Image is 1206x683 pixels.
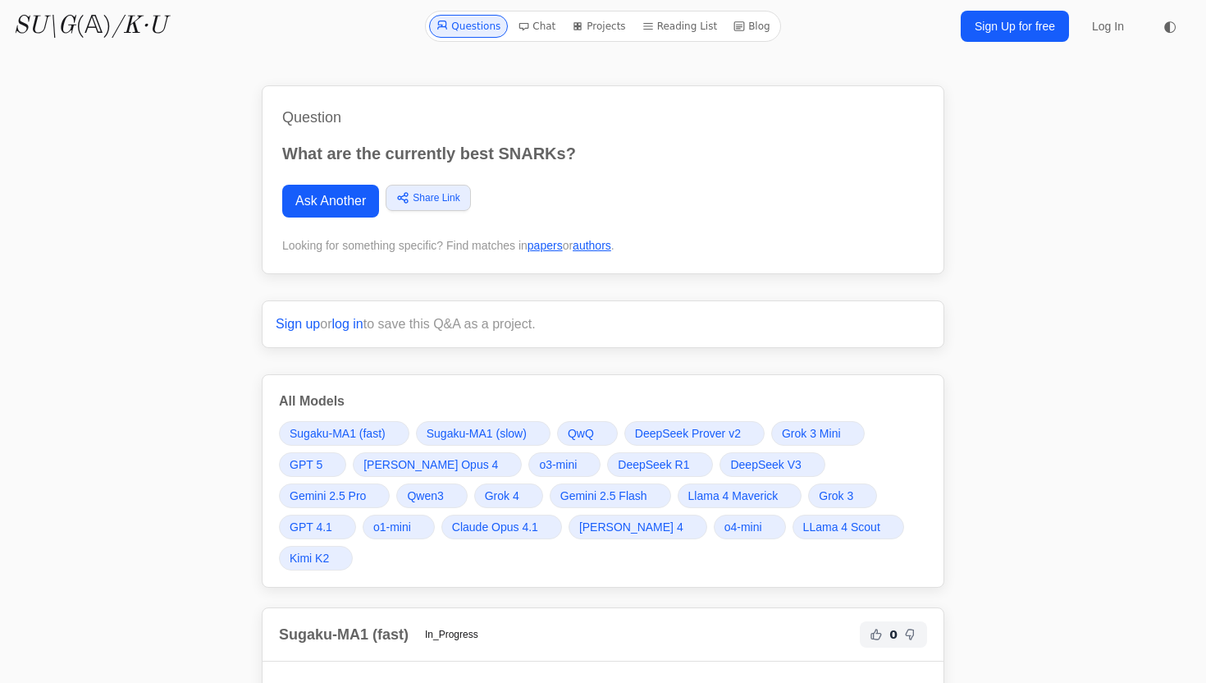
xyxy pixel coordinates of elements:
[290,519,332,535] span: GPT 4.1
[635,425,741,442] span: DeepSeek Prover v2
[714,515,786,539] a: o4-mini
[636,15,724,38] a: Reading List
[353,452,522,477] a: [PERSON_NAME] Opus 4
[282,142,924,165] p: What are the currently best SNARKs?
[112,14,167,39] i: /K·U
[782,425,841,442] span: Grok 3 Mini
[441,515,562,539] a: Claude Opus 4.1
[13,11,167,41] a: SU\G(𝔸)/K·U
[427,425,527,442] span: Sugaku-MA1 (slow)
[901,625,920,644] button: Not Helpful
[276,314,930,334] p: or to save this Q&A as a project.
[719,452,825,477] a: DeepSeek V3
[607,452,713,477] a: DeepSeek R1
[579,519,683,535] span: [PERSON_NAME] 4
[573,239,611,252] a: authors
[808,484,877,508] a: Grok 3
[282,185,379,218] a: Ask Another
[279,515,356,539] a: GPT 4.1
[279,546,353,571] a: Kimi K2
[1082,11,1134,41] a: Log In
[282,106,924,129] h1: Question
[889,626,898,643] span: 0
[13,14,75,39] i: SU\G
[413,190,459,205] span: Share Link
[485,488,519,504] span: Grok 4
[724,519,762,535] span: o4-mini
[279,623,409,646] h2: Sugaku-MA1 (fast)
[332,317,363,331] a: log in
[474,484,543,508] a: Grok 4
[568,425,594,442] span: QwQ
[678,484,802,508] a: Llama 4 Maverick
[618,456,689,473] span: DeepSeek R1
[560,488,647,504] span: Gemini 2.5 Flash
[730,456,801,473] span: DeepSeek V3
[565,15,632,38] a: Projects
[416,421,550,446] a: Sugaku-MA1 (slow)
[290,456,322,473] span: GPT 5
[528,239,563,252] a: papers
[557,421,618,446] a: QwQ
[866,625,886,644] button: Helpful
[282,237,924,254] div: Looking for something specific? Find matches in or .
[961,11,1069,42] a: Sign Up for free
[819,488,853,504] span: Grok 3
[290,550,329,566] span: Kimi K2
[373,519,411,535] span: o1-mini
[363,456,498,473] span: [PERSON_NAME] Opus 4
[452,519,538,535] span: Claude Opus 4.1
[279,452,346,477] a: GPT 5
[290,488,366,504] span: Gemini 2.5 Pro
[624,421,765,446] a: DeepSeek Prover v2
[279,421,409,446] a: Sugaku-MA1 (fast)
[803,519,880,535] span: LLama 4 Scout
[727,15,777,38] a: Blog
[688,488,779,504] span: Llama 4 Maverick
[279,392,927,411] h3: All Models
[539,456,577,473] span: o3-mini
[511,15,562,38] a: Chat
[1153,10,1186,43] button: ◐
[793,515,904,539] a: LLama 4 Scout
[550,484,671,508] a: Gemini 2.5 Flash
[276,317,320,331] a: Sign up
[771,421,865,446] a: Grok 3 Mini
[415,625,488,644] span: In_Progress
[528,452,601,477] a: o3-mini
[1163,19,1176,34] span: ◐
[290,425,386,442] span: Sugaku-MA1 (fast)
[279,484,390,508] a: Gemini 2.5 Pro
[407,488,443,504] span: Qwen3
[569,515,707,539] a: [PERSON_NAME] 4
[429,15,508,38] a: Questions
[363,515,435,539] a: o1-mini
[396,484,467,508] a: Qwen3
